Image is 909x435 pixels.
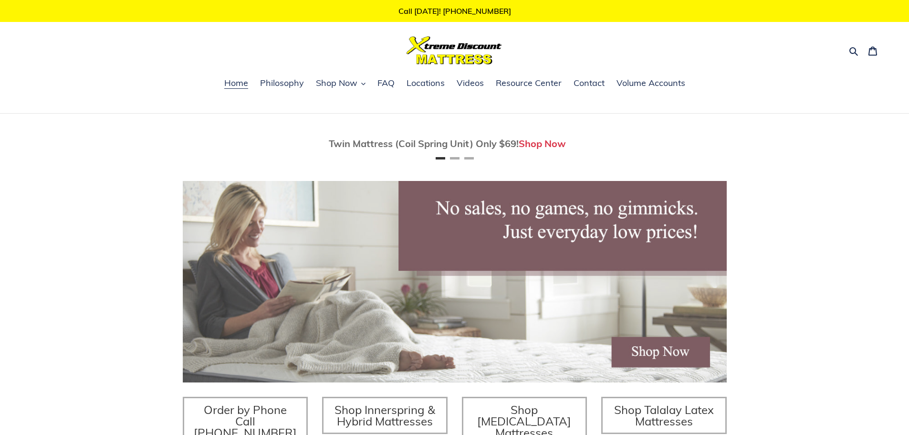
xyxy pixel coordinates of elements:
img: herobannermay2022-1652879215306_1200x.jpg [183,181,727,382]
button: Page 1 [436,157,445,159]
span: Home [224,77,248,89]
a: Shop Talalay Latex Mattresses [601,397,727,434]
a: Shop Innerspring & Hybrid Mattresses [322,397,448,434]
span: FAQ [377,77,395,89]
a: FAQ [373,76,399,91]
span: Contact [574,77,605,89]
span: Volume Accounts [616,77,685,89]
a: Locations [402,76,449,91]
span: Shop Innerspring & Hybrid Mattresses [334,403,435,428]
button: Page 2 [450,157,460,159]
span: Videos [457,77,484,89]
span: Philosophy [260,77,304,89]
button: Shop Now [311,76,370,91]
a: Contact [569,76,609,91]
a: Videos [452,76,489,91]
a: Philosophy [255,76,309,91]
span: Locations [407,77,445,89]
a: Shop Now [519,138,566,149]
span: Twin Mattress (Coil Spring Unit) Only $69! [329,138,519,149]
span: Resource Center [496,77,562,89]
a: Resource Center [491,76,566,91]
a: Home [219,76,253,91]
img: Xtreme Discount Mattress [407,36,502,64]
span: Shop Talalay Latex Mattresses [614,403,714,428]
span: Shop Now [316,77,357,89]
a: Volume Accounts [612,76,690,91]
button: Page 3 [464,157,474,159]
